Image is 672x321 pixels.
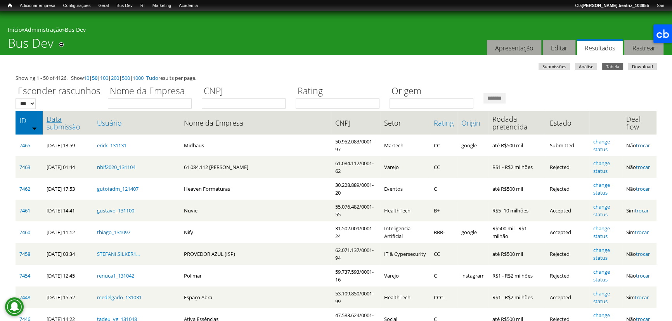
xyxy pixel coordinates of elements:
label: Rating [296,85,384,98]
div: Showing 1 - 50 of 4126. Show | | | | | | results per page. [16,74,656,82]
a: STEFANI.SILKER1... [97,250,140,257]
td: Inteligencia Artificial [380,221,430,243]
a: 7465 [19,142,30,149]
td: Nify [180,221,331,243]
td: BBB- [430,221,457,243]
a: Administração [24,26,62,33]
a: 7460 [19,229,30,236]
td: Eventos [380,178,430,200]
td: R$500 mil - R$1 milhão [488,221,546,243]
td: C [430,265,457,286]
a: Editar [543,40,575,55]
td: [DATE] 15:52 [43,286,93,308]
label: Origem [390,85,478,98]
a: change status [593,160,610,174]
a: 7461 [19,207,30,214]
td: Accepted [546,221,589,243]
a: RI [137,2,149,10]
td: R$5 -10 milhões [488,200,546,221]
td: CC [430,135,457,156]
a: 7462 [19,185,30,192]
td: Nuvie [180,200,331,221]
a: erick_131131 [97,142,126,149]
td: Sim [622,221,656,243]
label: Nome da Empresa [108,85,197,98]
a: Configurações [59,2,95,10]
h1: Bus Dev [8,36,54,55]
a: Marketing [149,2,175,10]
a: Usuário [97,119,176,127]
td: R$1 - R$2 milhões [488,265,546,286]
a: Bus Dev [113,2,137,10]
td: Sim [622,200,656,221]
td: CC [430,243,457,265]
div: » » [8,26,664,36]
a: Origin [461,119,485,127]
a: trocar [636,164,649,171]
td: google [457,135,488,156]
a: change status [593,247,610,261]
a: Resultados [577,39,623,55]
span: Início [8,3,12,8]
a: Início [4,2,16,9]
a: gutofadm_121407 [97,185,139,192]
td: até R$500 mil [488,243,546,265]
th: CNPJ [331,111,380,135]
a: 500 [122,74,130,81]
td: até R$500 mil [488,135,546,156]
a: 7454 [19,272,30,279]
td: 50.952.083/0001-97 [331,135,380,156]
a: Data submissão [47,115,89,131]
td: Não [622,265,656,286]
a: 1000 [133,74,144,81]
a: change status [593,203,610,218]
td: Rejected [546,243,589,265]
a: 7458 [19,250,30,257]
label: Esconder rascunhos [16,85,103,98]
td: Rejected [546,156,589,178]
a: Bus Dev [65,26,86,33]
td: 55.076.482/0001-55 [331,200,380,221]
a: Tudo [146,74,158,81]
td: CC [430,156,457,178]
td: B+ [430,200,457,221]
td: até R$500 mil [488,178,546,200]
td: Polimar [180,265,331,286]
td: 62.071.137/0001-94 [331,243,380,265]
a: Rastrear [624,40,663,55]
td: Heaven Formaturas [180,178,331,200]
td: google [457,221,488,243]
td: 31.502.009/0001-24 [331,221,380,243]
td: R$1 - R$2 milhões [488,286,546,308]
td: Espaço Abra [180,286,331,308]
a: Rating [434,119,454,127]
td: 61.084.112 [PERSON_NAME] [180,156,331,178]
a: Tabela [602,63,623,70]
td: Accepted [546,200,589,221]
img: ordem crescente [32,126,37,131]
a: Submissões [539,63,570,70]
td: Martech [380,135,430,156]
th: Estado [546,111,589,135]
td: PROVEDOR AZUL (ISP) [180,243,331,265]
a: trocar [636,250,649,257]
a: 7448 [19,294,30,301]
td: Não [622,243,656,265]
th: Setor [380,111,430,135]
td: 30.228.889/0001-20 [331,178,380,200]
td: Varejo [380,156,430,178]
td: [DATE] 13:59 [43,135,93,156]
a: Análise [575,63,597,70]
strong: [PERSON_NAME].beatriz_103955 [582,3,649,8]
td: Sim [622,286,656,308]
a: 100 [100,74,108,81]
a: gustavo_131100 [97,207,134,214]
a: Olá[PERSON_NAME].beatriz_103955 [571,2,653,10]
td: 61.084.112/0001-62 [331,156,380,178]
td: [DATE] 11:12 [43,221,93,243]
a: change status [593,290,610,305]
a: Início [8,26,22,33]
td: [DATE] 03:34 [43,243,93,265]
a: change status [593,138,610,153]
a: trocar [634,294,648,301]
